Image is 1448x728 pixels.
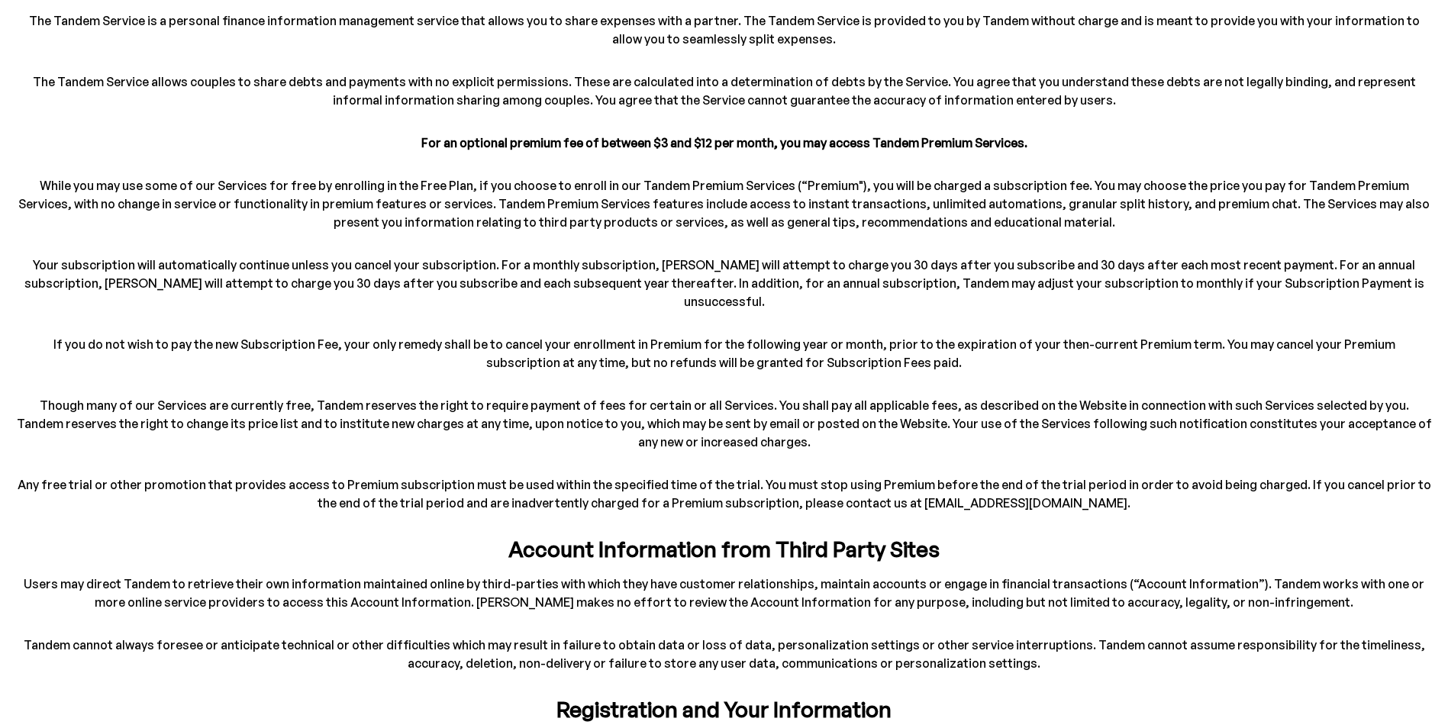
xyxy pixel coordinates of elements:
[15,575,1433,611] p: Users may direct Tandem to retrieve their own information maintained online by third-parties with...
[15,475,1433,512] p: Any free trial or other promotion that provides access to Premium subscription must be used withi...
[421,135,1027,150] strong: For an optional premium fee of between $3 and $12 per month, you may access Tandem Premium Services.
[15,396,1433,451] p: Though many of our Services are currently free, Tandem reserves the right to require payment of f...
[15,335,1433,372] p: If you do not wish to pay the new Subscription Fee, your only remedy shall be to cancel your enro...
[15,697,1433,723] h5: Registration and Your Information
[15,636,1433,672] p: Tandem cannot always foresee or anticipate technical or other difficulties which may result in fa...
[15,536,1433,562] h5: Account Information from Third Party Sites
[15,256,1433,311] p: Your subscription will automatically continue unless you cancel your subscription. For a monthly ...
[15,176,1433,231] p: While you may use some of our Services for free by enrolling in the Free Plan, if you choose to e...
[15,11,1433,48] p: The Tandem Service is a personal finance information management service that allows you to share ...
[15,72,1433,109] p: The Tandem Service allows couples to share debts and payments with no explicit permissions. These...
